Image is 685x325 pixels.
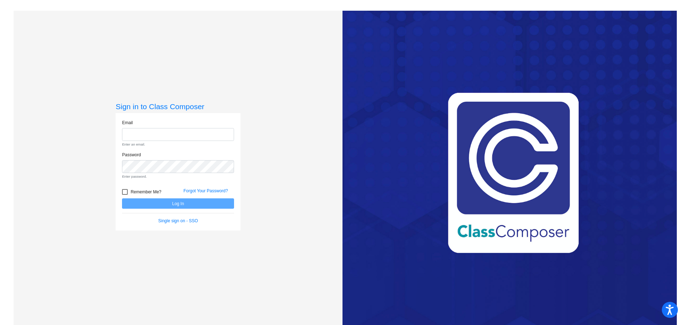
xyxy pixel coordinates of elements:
a: Forgot Your Password? [183,188,228,193]
span: Remember Me? [131,188,161,196]
label: Password [122,152,141,158]
small: Enter an email. [122,142,234,147]
label: Email [122,120,133,126]
h3: Sign in to Class Composer [116,102,240,111]
small: Enter password. [122,174,234,179]
a: Single sign on - SSO [158,218,198,223]
button: Log In [122,198,234,209]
